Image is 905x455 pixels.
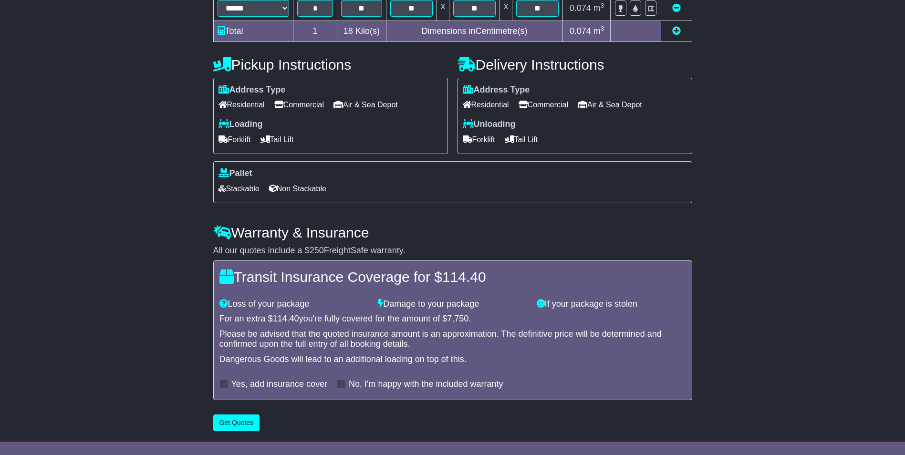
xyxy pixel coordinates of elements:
label: Yes, add insurance cover [231,379,327,390]
sup: 3 [601,25,604,32]
span: Non Stackable [269,181,326,196]
span: 114.40 [273,314,299,323]
span: 0.074 [570,3,591,13]
span: Commercial [274,97,324,112]
a: Remove this item [672,3,681,13]
span: Forklift [463,132,495,147]
div: For an extra $ you're fully covered for the amount of $ . [219,314,686,324]
span: Residential [218,97,265,112]
div: Loss of your package [215,299,374,310]
div: All our quotes include a $ FreightSafe warranty. [213,246,692,256]
td: Total [213,21,293,41]
span: Tail Lift [260,132,294,147]
h4: Delivery Instructions [458,57,692,72]
span: 0.074 [570,26,591,36]
label: Address Type [218,85,286,95]
label: Address Type [463,85,530,95]
div: If your package is stolen [532,299,691,310]
span: m [593,26,604,36]
div: Dangerous Goods will lead to an additional loading on top of this. [219,354,686,365]
span: Forklift [218,132,251,147]
h4: Pickup Instructions [213,57,448,72]
span: Commercial [519,97,568,112]
td: Kilo(s) [337,21,386,41]
td: Dimensions in Centimetre(s) [386,21,563,41]
span: 114.40 [442,269,486,285]
span: m [593,3,604,13]
td: 1 [293,21,337,41]
label: Loading [218,119,263,130]
label: No, I'm happy with the included warranty [349,379,503,390]
h4: Transit Insurance Coverage for $ [219,269,686,285]
label: Unloading [463,119,516,130]
a: Add new item [672,26,681,36]
span: 18 [343,26,353,36]
span: Air & Sea Depot [578,97,642,112]
span: Tail Lift [505,132,538,147]
label: Pallet [218,168,252,179]
div: Please be advised that the quoted insurance amount is an approximation. The definitive price will... [219,329,686,350]
span: Residential [463,97,509,112]
sup: 3 [601,2,604,9]
button: Get Quotes [213,414,260,431]
span: 7,750 [447,314,468,323]
span: Stackable [218,181,260,196]
span: Air & Sea Depot [333,97,398,112]
div: Damage to your package [373,299,532,310]
h4: Warranty & Insurance [213,225,692,240]
span: 250 [310,246,324,255]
